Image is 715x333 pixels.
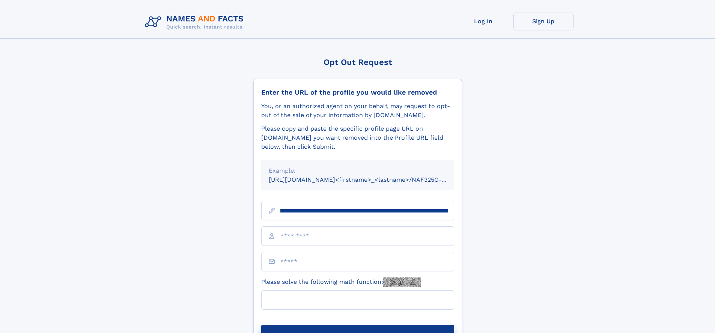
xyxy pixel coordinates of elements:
[261,102,454,120] div: You, or an authorized agent on your behalf, may request to opt-out of the sale of your informatio...
[513,12,574,30] a: Sign Up
[142,12,250,32] img: Logo Names and Facts
[253,57,462,67] div: Opt Out Request
[269,176,468,183] small: [URL][DOMAIN_NAME]<firstname>_<lastname>/NAF325G-xxxxxxxx
[269,166,447,175] div: Example:
[261,277,421,287] label: Please solve the following math function:
[261,124,454,151] div: Please copy and paste the specific profile page URL on [DOMAIN_NAME] you want removed into the Pr...
[453,12,513,30] a: Log In
[261,88,454,96] div: Enter the URL of the profile you would like removed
